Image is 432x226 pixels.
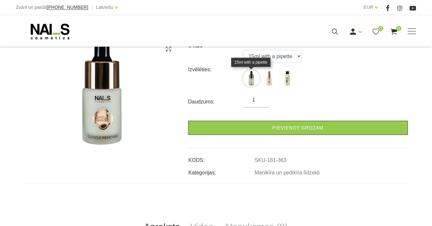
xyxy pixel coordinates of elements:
img: Kutikulas irdinātājs [24,26,178,153]
a: [PHONE_NUMBER] [47,5,88,10]
a: 0 [390,28,398,36]
a: EUR [364,3,374,11]
span: | [381,3,383,11]
div: Zvani un pasūti [16,3,88,11]
a: SKU-181-363 [255,157,287,163]
a: 0 [372,28,380,36]
a: Manikīra un pedikīra līdzekļi [255,170,320,176]
a: Latviešu [96,3,113,11]
a: Pievienot grozam [188,121,408,135]
div: Izvēlēties: [188,64,243,75]
span: 0 [396,26,401,31]
td: KODS: [188,152,255,164]
div: Daudzums: [188,97,243,107]
img: ... [243,70,259,87]
img: ... [279,70,296,87]
span: | [92,3,93,11]
span: 0 [378,26,383,31]
td: Kategorijas: [188,164,255,177]
img: ... [261,70,278,87]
